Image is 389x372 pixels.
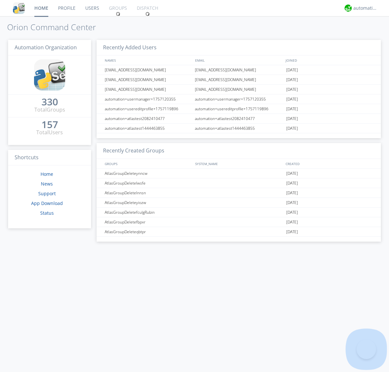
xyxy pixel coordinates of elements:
span: [DATE] [286,124,298,133]
div: automation+usereditprofile+1757119896 [193,104,285,114]
span: [DATE] [286,65,298,75]
a: News [41,181,53,187]
h3: Recently Added Users [97,40,381,56]
div: [EMAIL_ADDRESS][DOMAIN_NAME] [193,85,285,94]
span: [DATE] [286,188,298,198]
div: [EMAIL_ADDRESS][DOMAIN_NAME] [103,65,193,75]
a: Status [40,210,54,216]
a: AtlasGroupDeleteyiozw[DATE] [97,198,381,208]
div: automation+usereditprofile+1757119896 [103,104,193,114]
div: CREATED [284,159,375,168]
div: automation+atlastest1444463855 [193,124,285,133]
div: automation+usermanager+1757120355 [193,94,285,104]
div: SYSTEM_NAME [194,159,284,168]
img: cddb5a64eb264b2086981ab96f4c1ba7 [13,2,25,14]
span: [DATE] [286,169,298,178]
div: AtlasGroupDeletelnnsn [103,188,193,198]
a: 157 [41,121,58,129]
span: [DATE] [286,75,298,85]
h3: Recently Created Groups [97,143,381,159]
a: [EMAIL_ADDRESS][DOMAIN_NAME][EMAIL_ADDRESS][DOMAIN_NAME][DATE] [97,85,381,94]
div: AtlasGroupDeleteynncw [103,169,193,178]
div: AtlasGroupDeletelwsfe [103,178,193,188]
a: [EMAIL_ADDRESS][DOMAIN_NAME][EMAIL_ADDRESS][DOMAIN_NAME][DATE] [97,75,381,85]
a: automation+atlastest2082410477automation+atlastest2082410477[DATE] [97,114,381,124]
img: d2d01cd9b4174d08988066c6d424eccd [345,5,352,12]
span: [DATE] [286,217,298,227]
div: [EMAIL_ADDRESS][DOMAIN_NAME] [193,75,285,84]
div: Total Groups [34,106,65,114]
span: [DATE] [286,94,298,104]
span: [DATE] [286,114,298,124]
a: AtlasGroupDeletefbpxr[DATE] [97,217,381,227]
a: AtlasGroupDeletelnnsn[DATE] [97,188,381,198]
iframe: Toggle Customer Support [357,340,376,359]
span: [DATE] [286,227,298,237]
div: 330 [41,99,58,105]
div: AtlasGroupDeleteqbtpr [103,227,193,236]
span: Automation Organization [15,44,77,51]
div: [EMAIL_ADDRESS][DOMAIN_NAME] [103,85,193,94]
div: EMAIL [194,55,284,65]
a: AtlasGroupDeleteynncw[DATE] [97,169,381,178]
div: automation+atlas [353,5,378,11]
span: [DATE] [286,198,298,208]
h3: Shortcuts [8,150,91,166]
img: cddb5a64eb264b2086981ab96f4c1ba7 [34,59,65,90]
div: automation+usermanager+1757120355 [103,94,193,104]
a: [EMAIL_ADDRESS][DOMAIN_NAME][EMAIL_ADDRESS][DOMAIN_NAME][DATE] [97,65,381,75]
span: [DATE] [286,208,298,217]
a: automation+usereditprofile+1757119896automation+usereditprofile+1757119896[DATE] [97,104,381,114]
div: AtlasGroupDeletefbpxr [103,217,193,227]
div: automation+atlastest1444463855 [103,124,193,133]
div: NAMES [103,55,192,65]
a: Home [41,171,53,177]
a: AtlasGroupDeleteqbtpr[DATE] [97,227,381,237]
span: [DATE] [286,85,298,94]
img: spin.svg [145,12,150,16]
div: Total Users [36,129,63,136]
span: [DATE] [286,178,298,188]
div: 157 [41,121,58,128]
div: automation+atlastest2082410477 [193,114,285,123]
a: AtlasGroupDeletefculgRubin[DATE] [97,208,381,217]
div: [EMAIL_ADDRESS][DOMAIN_NAME] [103,75,193,84]
img: spin.svg [116,12,120,16]
a: Support [38,190,56,197]
a: AtlasGroupDeletelwsfe[DATE] [97,178,381,188]
span: [DATE] [286,104,298,114]
div: automation+atlastest2082410477 [103,114,193,123]
a: App Download [31,200,63,206]
div: AtlasGroupDeletefculgRubin [103,208,193,217]
a: 330 [41,99,58,106]
div: GROUPS [103,159,192,168]
div: [EMAIL_ADDRESS][DOMAIN_NAME] [193,65,285,75]
div: AtlasGroupDeleteyiozw [103,198,193,207]
a: automation+atlastest1444463855automation+atlastest1444463855[DATE] [97,124,381,133]
a: automation+usermanager+1757120355automation+usermanager+1757120355[DATE] [97,94,381,104]
div: JOINED [284,55,375,65]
